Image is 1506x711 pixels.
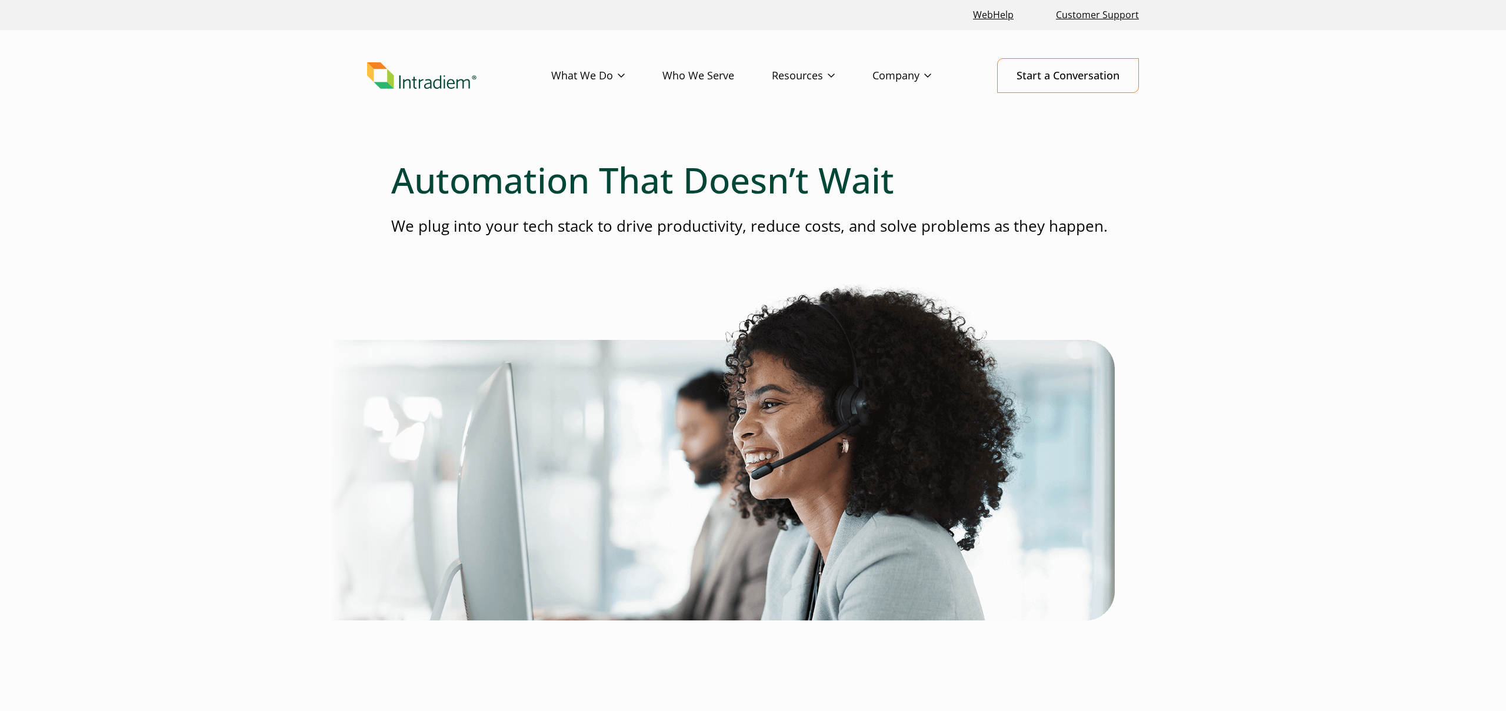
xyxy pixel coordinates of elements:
h1: Automation That Doesn’t Wait [391,159,1115,201]
img: Platform [329,284,1115,620]
a: Who We Serve [662,59,772,93]
p: We plug into your tech stack to drive productivity, reduce costs, and solve problems as they happen. [391,215,1115,237]
a: Company [872,59,969,93]
a: Link opens in a new window [968,2,1018,28]
a: Customer Support [1051,2,1144,28]
a: Resources [772,59,872,93]
a: What We Do [551,59,662,93]
img: Intradiem [367,62,477,89]
a: Start a Conversation [997,58,1139,93]
a: Link to homepage of Intradiem [367,62,551,89]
